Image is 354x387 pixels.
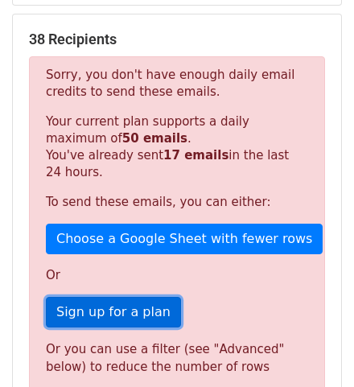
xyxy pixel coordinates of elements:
[46,224,323,254] a: Choose a Google Sheet with fewer rows
[163,148,228,163] strong: 17 emails
[29,31,325,48] h5: 38 Recipients
[46,113,308,181] p: Your current plan supports a daily maximum of . You've already sent in the last 24 hours.
[46,267,308,284] p: Or
[122,131,187,146] strong: 50 emails
[46,340,308,377] div: Or you can use a filter (see "Advanced" below) to reduce the number of rows
[46,297,181,327] a: Sign up for a plan
[46,67,308,101] p: Sorry, you don't have enough daily email credits to send these emails.
[46,194,308,211] p: To send these emails, you can either:
[274,310,354,387] iframe: Chat Widget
